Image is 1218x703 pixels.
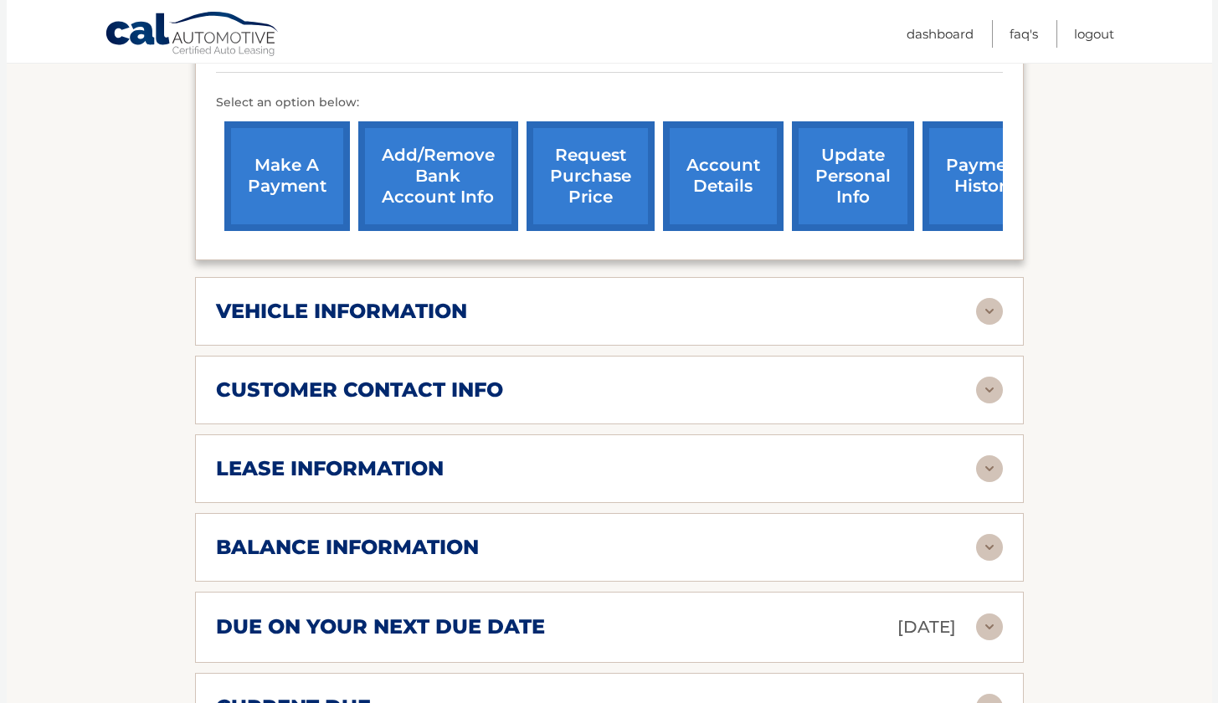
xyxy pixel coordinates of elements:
img: accordion-rest.svg [976,613,1003,640]
p: Select an option below: [216,93,1003,113]
a: Add/Remove bank account info [358,121,518,231]
a: Logout [1074,20,1114,48]
h2: customer contact info [216,377,503,403]
a: Cal Automotive [105,11,280,59]
h2: due on your next due date [216,614,545,639]
img: accordion-rest.svg [976,534,1003,561]
a: FAQ's [1010,20,1038,48]
img: accordion-rest.svg [976,455,1003,482]
h2: lease information [216,456,444,481]
h2: balance information [216,535,479,560]
a: account details [663,121,784,231]
a: update personal info [792,121,914,231]
p: [DATE] [897,613,956,642]
a: make a payment [224,121,350,231]
h2: vehicle information [216,299,467,324]
a: Dashboard [907,20,974,48]
a: payment history [922,121,1048,231]
img: accordion-rest.svg [976,377,1003,403]
img: accordion-rest.svg [976,298,1003,325]
a: request purchase price [527,121,655,231]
